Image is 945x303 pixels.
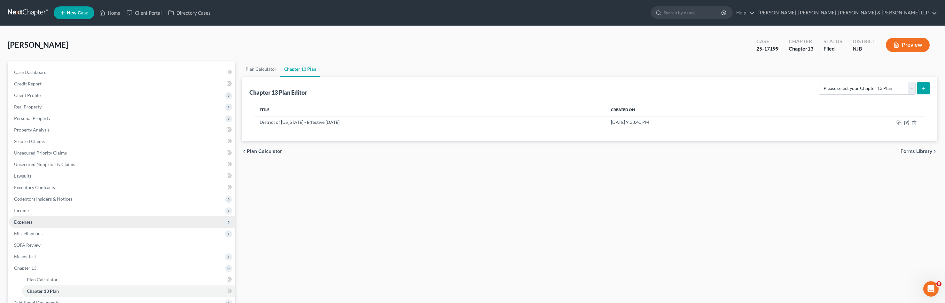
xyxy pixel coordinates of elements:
a: Case Dashboard [9,67,235,78]
a: Unsecured Priority Claims [9,147,235,159]
span: Codebtors Insiders & Notices [14,196,72,202]
div: 25-17199 [756,45,778,52]
a: Chapter 13 Plan [280,61,320,77]
button: Forms Library chevron_right [901,149,937,154]
td: District of [US_STATE] - Effective [DATE] [254,116,606,128]
span: Lawsuits [14,173,31,179]
input: Search by name... [664,7,722,19]
a: [PERSON_NAME], [PERSON_NAME], [PERSON_NAME] & [PERSON_NAME] LLP [755,7,937,19]
span: Unsecured Priority Claims [14,150,67,155]
i: chevron_left [242,149,247,154]
a: Plan Calculator [22,274,235,285]
span: Unsecured Nonpriority Claims [14,162,75,167]
th: Title [254,103,606,116]
a: Chapter 13 Plan [22,285,235,297]
a: Client Portal [123,7,165,19]
div: District [853,38,876,45]
a: Property Analysis [9,124,235,136]
th: Created On [606,103,795,116]
span: Secured Claims [14,139,45,144]
span: Expenses [14,219,32,225]
span: Miscellaneous [14,231,43,236]
a: Executory Contracts [9,182,235,193]
span: Chapter 13 Plan [27,288,59,294]
i: chevron_right [932,149,937,154]
span: Property Analysis [14,127,50,132]
span: Credit Report [14,81,42,86]
span: Plan Calculator [27,277,58,282]
span: Real Property [14,104,42,109]
span: Case Dashboard [14,69,47,75]
a: SOFA Review [9,239,235,251]
span: New Case [67,11,88,15]
span: Plan Calculator [247,149,282,154]
span: Personal Property [14,116,51,121]
span: Forms Library [901,149,932,154]
span: Means Test [14,254,36,259]
a: Directory Cases [165,7,214,19]
div: NJB [853,45,876,52]
button: Preview [886,38,930,52]
div: Case [756,38,778,45]
a: Secured Claims [9,136,235,147]
span: [PERSON_NAME] [8,40,68,49]
div: Chapter [789,38,813,45]
span: Income [14,208,29,213]
span: Chapter 13 [14,265,36,271]
button: chevron_left Plan Calculator [242,149,282,154]
a: Credit Report [9,78,235,90]
a: Home [96,7,123,19]
a: Help [733,7,754,19]
a: Lawsuits [9,170,235,182]
div: Status [824,38,842,45]
a: Plan Calculator [242,61,280,77]
span: Executory Contracts [14,185,55,190]
td: [DATE] 9:33:40 PM [606,116,795,128]
span: SOFA Review [14,242,41,248]
div: Filed [824,45,842,52]
a: Unsecured Nonpriority Claims [9,159,235,170]
div: Chapter [789,45,813,52]
iframe: Intercom live chat [923,281,939,297]
div: Chapter 13 Plan Editor [249,89,307,96]
span: Client Profile [14,92,41,98]
span: 13 [808,45,813,52]
span: 5 [936,281,941,286]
